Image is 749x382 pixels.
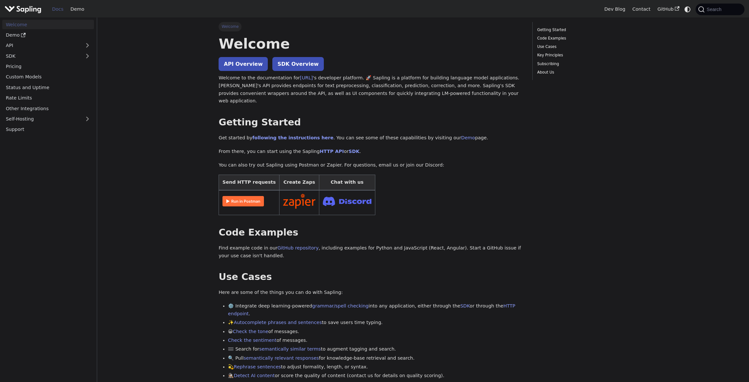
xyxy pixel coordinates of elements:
[2,62,94,71] a: Pricing
[278,245,319,250] a: GitHub repository
[5,5,41,14] img: Sapling.ai
[629,4,654,14] a: Contact
[219,148,523,156] p: From there, you can start using the Sapling or .
[222,196,264,206] img: Run in Postman
[228,338,277,343] a: Check the sentiment
[228,337,523,344] li: of messages.
[683,5,692,14] button: Switch between dark and light mode (currently system mode)
[219,57,268,71] a: API Overview
[219,227,523,238] h2: Code Examples
[252,135,333,140] a: following the instructions here
[2,104,94,113] a: Other Integrations
[81,51,94,61] button: Expand sidebar category 'SDK'
[219,175,279,190] th: Send HTTP requests
[228,345,523,353] li: 🟰 Search for to augment tagging and search.
[219,35,523,52] h1: Welcome
[234,373,275,378] a: Detect AI content
[259,346,321,352] a: semantically similar terms
[2,51,81,61] a: SDK
[234,320,322,325] a: Autocomplete phrases and sentences
[320,149,344,154] a: HTTP API
[219,244,523,260] p: Find example code in our , including examples for Python and JavaScript (React, Angular). Start a...
[537,69,625,75] a: About Us
[601,4,629,14] a: Dev Blog
[705,7,725,12] span: Search
[537,35,625,41] a: Code Examples
[67,4,88,14] a: Demo
[349,149,359,154] a: SDK
[2,83,94,92] a: Status and Uptime
[461,135,475,140] a: Demo
[272,57,324,71] a: SDK Overview
[219,22,242,31] span: Welcome
[228,328,523,336] li: 😀 of messages.
[228,363,523,371] li: 💫 to adjust formality, length, or syntax.
[300,75,313,80] a: [URL]
[228,319,523,327] li: ✨ to save users time typing.
[537,61,625,67] a: Subscribing
[234,364,281,369] a: Rephrase sentences
[81,41,94,50] button: Expand sidebar category 'API'
[244,355,319,361] a: semantically relevant responses
[312,303,369,308] a: grammar/spell checking
[228,302,523,318] li: ⚙️ Integrate deep learning-powered into any application, either through the or through the .
[696,4,744,15] button: Search (Command+K)
[279,175,319,190] th: Create Zaps
[2,114,94,124] a: Self-Hosting
[283,194,315,209] img: Connect in Zapier
[2,20,94,29] a: Welcome
[219,22,523,31] nav: Breadcrumbs
[2,41,81,50] a: API
[2,72,94,82] a: Custom Models
[654,4,683,14] a: GitHub
[537,44,625,50] a: Use Cases
[219,271,523,283] h2: Use Cases
[233,329,268,334] a: Check the tone
[219,289,523,296] p: Here are some of the things you can do with Sapling:
[219,161,523,169] p: You can also try out Sapling using Postman or Zapier. For questions, email us or join our Discord:
[2,93,94,103] a: Rate Limits
[228,372,523,380] li: 🕵🏽‍♀️ or score the quality of content (contact us for details on quality scoring).
[323,195,371,208] img: Join Discord
[228,354,523,362] li: 🔍 Pull for knowledge-base retrieval and search.
[2,125,94,134] a: Support
[219,74,523,105] p: Welcome to the documentation for 's developer platform. 🚀 Sapling is a platform for building lang...
[228,303,515,316] a: HTTP endpoint
[49,4,67,14] a: Docs
[537,52,625,58] a: Key Principles
[2,30,94,40] a: Demo
[537,27,625,33] a: Getting Started
[219,134,523,142] p: Get started by . You can see some of these capabilities by visiting our page.
[219,117,523,128] h2: Getting Started
[319,175,375,190] th: Chat with us
[460,303,470,308] a: SDK
[5,5,44,14] a: Sapling.aiSapling.ai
